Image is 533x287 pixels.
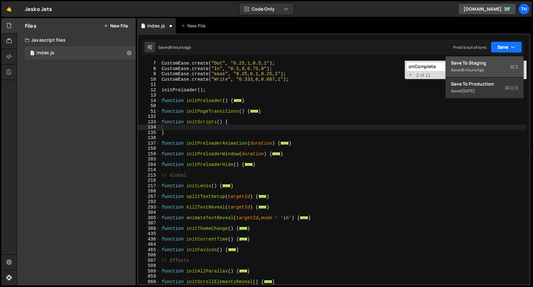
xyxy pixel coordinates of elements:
[138,167,160,173] div: 214
[300,216,308,219] span: ...
[138,183,160,189] div: 217
[138,71,160,77] div: 9
[138,247,160,253] div: 465
[239,3,294,15] button: Code Only
[239,226,247,230] span: ...
[17,34,136,46] div: Javascript files
[138,98,160,104] div: 14
[1,1,17,17] a: 🤙
[30,51,34,56] span: 1
[147,23,165,29] div: index.js
[138,215,160,221] div: 305
[25,5,52,13] div: Jesko Jets
[138,258,160,263] div: 507
[104,23,128,28] button: New File
[138,210,160,215] div: 304
[138,178,160,183] div: 216
[138,162,160,168] div: 204
[138,189,160,194] div: 266
[138,205,160,210] div: 293
[170,45,191,50] div: 6 hours ago
[138,194,160,200] div: 267
[258,205,267,209] span: ...
[451,60,518,66] div: Save to Staging
[264,280,272,283] span: ...
[138,82,160,87] div: 11
[451,87,518,95] div: Saved
[451,81,518,87] div: Save to Production
[239,237,247,241] span: ...
[138,77,160,82] div: 10
[222,184,231,187] span: ...
[462,88,475,94] div: [DATE]
[138,263,160,269] div: 508
[510,64,518,70] span: S
[245,162,253,166] span: ...
[458,3,516,15] a: [DOMAIN_NAME]
[138,231,160,237] div: 435
[138,252,160,258] div: 506
[491,41,522,53] button: Save
[138,242,160,247] div: 464
[138,226,160,231] div: 388
[239,269,247,272] span: ...
[505,85,518,91] span: S
[446,56,523,77] button: Save to StagingS Saved6 hours ago
[138,157,160,162] div: 203
[451,66,518,74] div: Saved
[138,269,160,274] div: 509
[280,141,289,145] span: ...
[250,109,258,113] span: ...
[138,135,160,141] div: 136
[258,194,267,198] span: ...
[446,77,523,98] button: Save to ProductionS Saved[DATE]
[138,279,160,285] div: 860
[138,146,160,151] div: 158
[272,152,280,155] span: ...
[138,274,160,279] div: 859
[138,237,160,242] div: 436
[138,130,160,136] div: 135
[158,45,191,50] div: Saved
[462,67,484,73] div: 6 hours ago
[518,3,530,15] a: Th
[138,141,160,146] div: 137
[406,62,487,71] input: Search for
[138,114,160,119] div: 132
[37,50,54,56] div: index.js
[138,173,160,178] div: 215
[234,98,242,102] span: ...
[414,73,433,78] span: 2 of 11
[138,125,160,130] div: 134
[138,93,160,98] div: 13
[407,72,414,78] span: Toggle Replace mode
[138,87,160,93] div: 12
[138,66,160,72] div: 8
[138,199,160,205] div: 292
[181,23,208,29] div: New File
[25,22,37,29] h2: Files
[138,109,160,114] div: 51
[453,45,487,50] div: Prod is out of sync
[228,248,236,251] span: ...
[138,61,160,66] div: 7
[138,119,160,125] div: 133
[138,103,160,109] div: 50
[138,151,160,157] div: 159
[138,220,160,226] div: 387
[25,46,136,59] div: 16759/45776.js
